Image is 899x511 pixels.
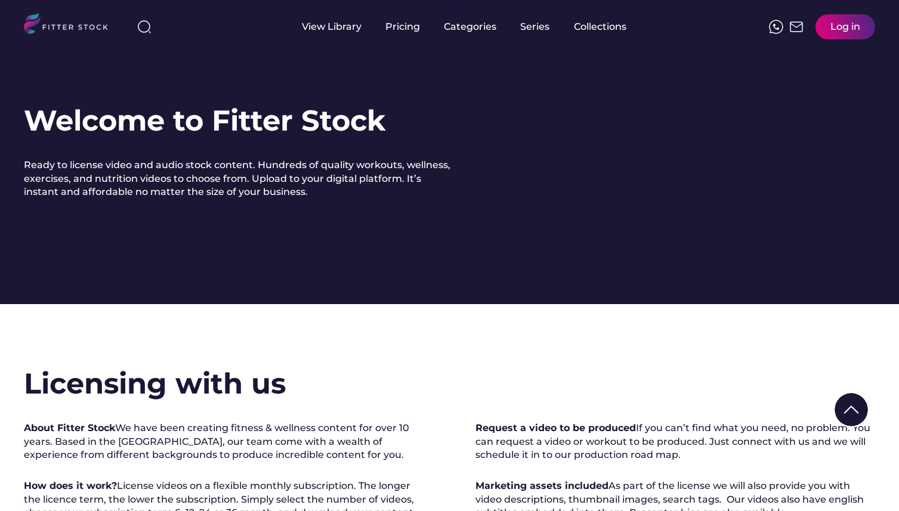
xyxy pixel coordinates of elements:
div: If you can’t find what you need, no problem. You can request a video or workout to be produced. J... [475,422,875,462]
div: Series [520,20,550,33]
div: Log in [830,20,860,33]
h2: Licensing with us [24,364,286,404]
div: We have been creating fitness & wellness content for over 10 years. Based in the [GEOGRAPHIC_DATA... [24,422,424,462]
strong: Marketing assets included [475,480,608,491]
img: LOGO.svg [24,13,118,38]
strong: About Fitter Stock [24,422,115,433]
strong: Request a video to be produced [475,422,636,433]
div: Ready to license video and audio stock content. Hundreds of quality workouts, wellness, exercises... [24,159,453,199]
img: Frame%2051.svg [789,20,804,34]
img: meteor-icons_whatsapp%20%281%29.svg [769,20,783,34]
div: View Library [302,20,362,33]
strong: How does it work? [24,480,117,491]
img: search-normal%203.svg [137,20,152,34]
div: Categories [444,20,496,33]
div: fvck [444,6,459,18]
div: Pricing [385,20,420,33]
div: Collections [574,20,626,33]
img: Group%201000002322%20%281%29.svg [835,393,868,426]
h1: Welcome to Fitter Stock [24,101,385,141]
